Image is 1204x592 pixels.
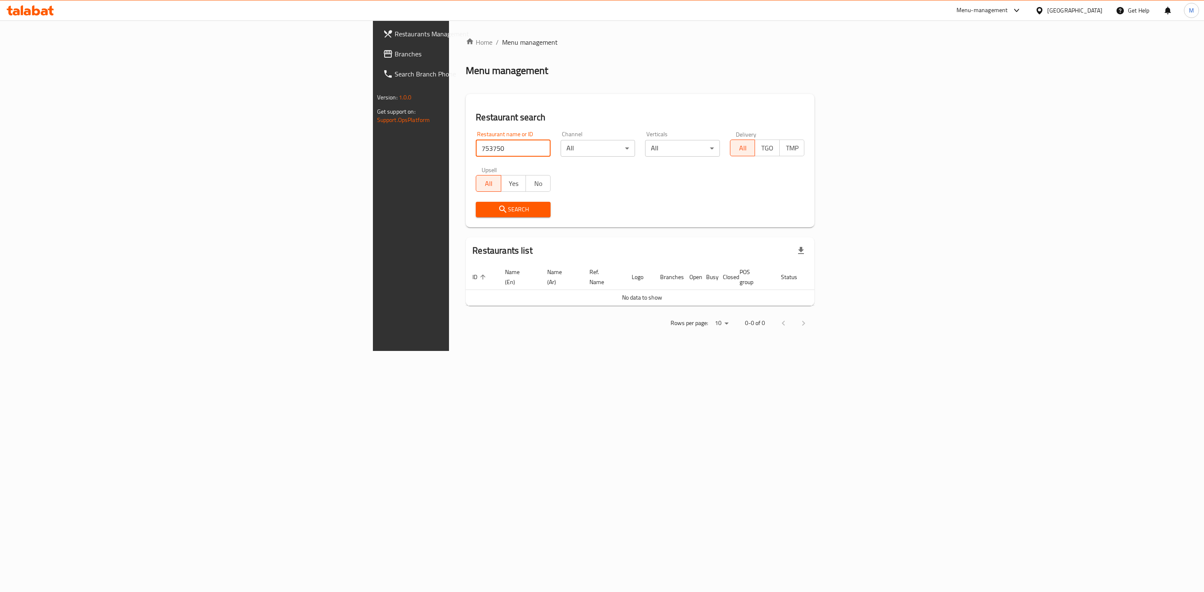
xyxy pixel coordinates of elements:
[466,37,814,47] nav: breadcrumb
[653,264,683,290] th: Branches
[547,267,573,287] span: Name (Ar)
[505,178,523,190] span: Yes
[476,140,551,157] input: Search for restaurant name or ID..
[561,140,635,157] div: All
[525,175,551,192] button: No
[466,264,847,306] table: enhanced table
[683,264,699,290] th: Open
[476,111,804,124] h2: Restaurant search
[645,140,720,157] div: All
[376,24,574,44] a: Restaurants Management
[482,204,544,215] span: Search
[734,142,752,154] span: All
[589,267,615,287] span: Ref. Name
[395,29,567,39] span: Restaurants Management
[745,318,765,328] p: 0-0 of 0
[395,69,567,79] span: Search Branch Phone
[399,92,412,103] span: 1.0.0
[476,175,501,192] button: All
[730,140,755,156] button: All
[501,175,526,192] button: Yes
[781,272,808,282] span: Status
[472,244,532,257] h2: Restaurants list
[779,140,804,156] button: TMP
[622,292,662,303] span: No data to show
[529,178,547,190] span: No
[1189,6,1194,15] span: M
[377,92,398,103] span: Version:
[740,267,764,287] span: POS group
[671,318,708,328] p: Rows per page:
[505,267,531,287] span: Name (En)
[716,264,733,290] th: Closed
[736,131,757,137] label: Delivery
[1047,6,1102,15] div: [GEOGRAPHIC_DATA]
[377,106,416,117] span: Get support on:
[376,64,574,84] a: Search Branch Phone
[625,264,653,290] th: Logo
[699,264,716,290] th: Busy
[480,178,497,190] span: All
[712,317,732,330] div: Rows per page:
[755,140,780,156] button: TGO
[482,167,497,173] label: Upsell
[791,241,811,261] div: Export file
[395,49,567,59] span: Branches
[957,5,1008,15] div: Menu-management
[376,44,574,64] a: Branches
[783,142,801,154] span: TMP
[758,142,776,154] span: TGO
[377,114,430,125] a: Support.OpsPlatform
[476,202,551,217] button: Search
[472,272,488,282] span: ID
